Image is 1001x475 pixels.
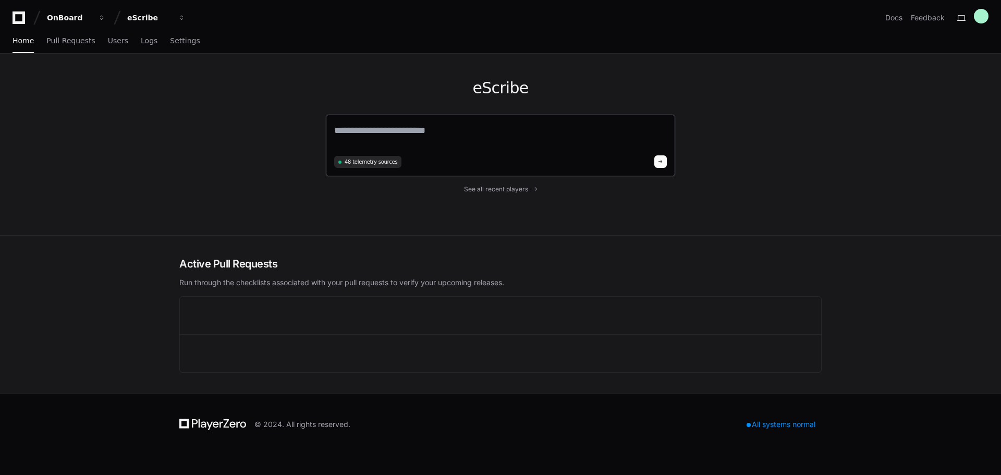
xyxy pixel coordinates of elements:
[464,185,528,193] span: See all recent players
[46,38,95,44] span: Pull Requests
[141,38,157,44] span: Logs
[170,38,200,44] span: Settings
[179,257,822,271] h2: Active Pull Requests
[13,29,34,53] a: Home
[43,8,109,27] button: OnBoard
[345,158,397,166] span: 48 telemetry sources
[885,13,902,23] a: Docs
[325,185,676,193] a: See all recent players
[740,417,822,432] div: All systems normal
[123,8,190,27] button: eScribe
[911,13,945,23] button: Feedback
[13,38,34,44] span: Home
[179,277,822,288] p: Run through the checklists associated with your pull requests to verify your upcoming releases.
[108,38,128,44] span: Users
[47,13,92,23] div: OnBoard
[141,29,157,53] a: Logs
[108,29,128,53] a: Users
[325,79,676,98] h1: eScribe
[254,419,350,430] div: © 2024. All rights reserved.
[46,29,95,53] a: Pull Requests
[127,13,172,23] div: eScribe
[170,29,200,53] a: Settings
